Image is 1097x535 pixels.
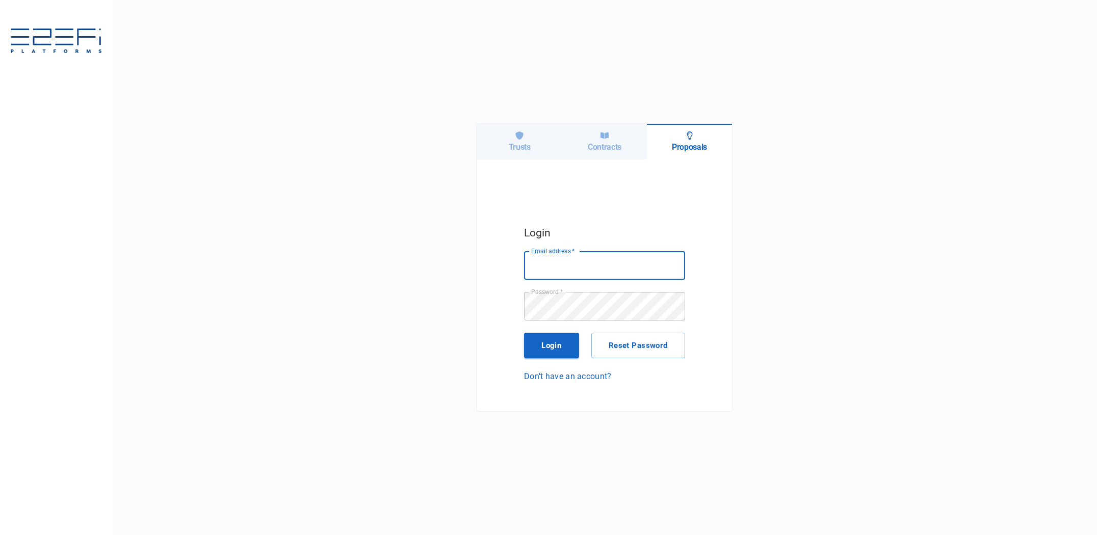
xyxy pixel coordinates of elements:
a: Don't have an account? [524,370,685,382]
img: E2EFiPLATFORMS-7f06cbf9.svg [10,29,102,55]
h6: Proposals [672,142,707,152]
button: Reset Password [591,333,685,358]
h5: Login [524,224,685,242]
label: Email address [531,247,575,255]
button: Login [524,333,579,358]
label: Password [531,287,563,296]
h6: Trusts [509,142,531,152]
h6: Contracts [588,142,621,152]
